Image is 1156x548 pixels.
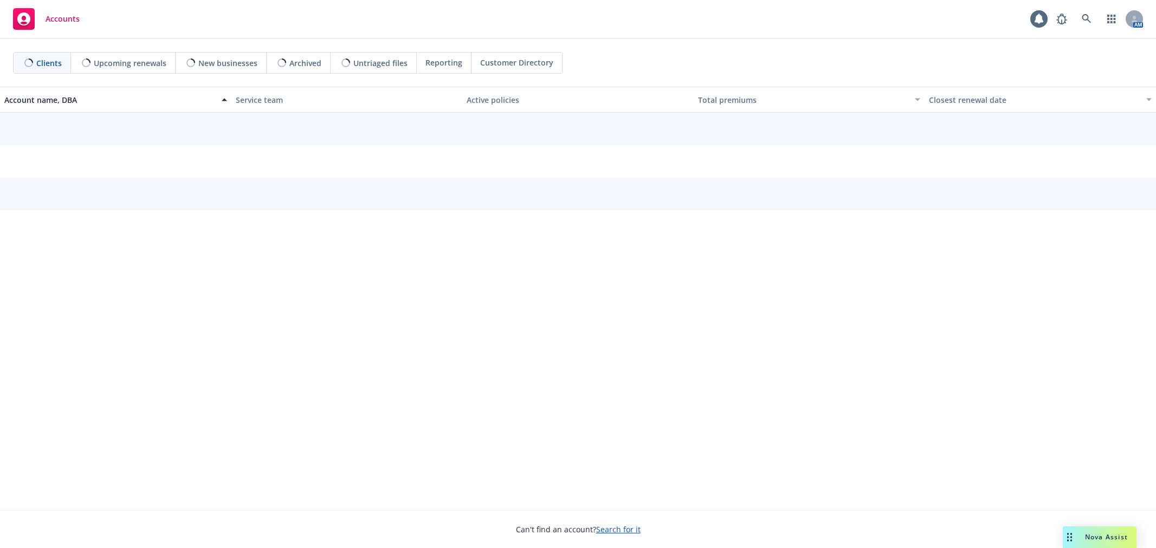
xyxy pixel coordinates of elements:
button: Nova Assist [1063,526,1136,548]
span: Reporting [425,57,462,68]
span: Accounts [46,15,80,23]
button: Active policies [462,87,694,113]
span: Clients [36,57,62,69]
a: Search for it [596,524,641,534]
div: Total premiums [698,94,909,106]
span: New businesses [198,57,257,69]
span: Customer Directory [480,57,553,68]
div: Service team [236,94,458,106]
span: Archived [289,57,321,69]
span: Upcoming renewals [94,57,166,69]
a: Accounts [9,4,84,34]
div: Account name, DBA [4,94,215,106]
a: Switch app [1101,8,1122,30]
button: Closest renewal date [925,87,1156,113]
button: Total premiums [694,87,925,113]
a: Report a Bug [1051,8,1073,30]
span: Nova Assist [1085,532,1128,542]
div: Closest renewal date [929,94,1140,106]
button: Service team [231,87,463,113]
span: Untriaged files [353,57,408,69]
div: Drag to move [1063,526,1076,548]
div: Active policies [467,94,689,106]
span: Can't find an account? [516,524,641,535]
a: Search [1076,8,1097,30]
